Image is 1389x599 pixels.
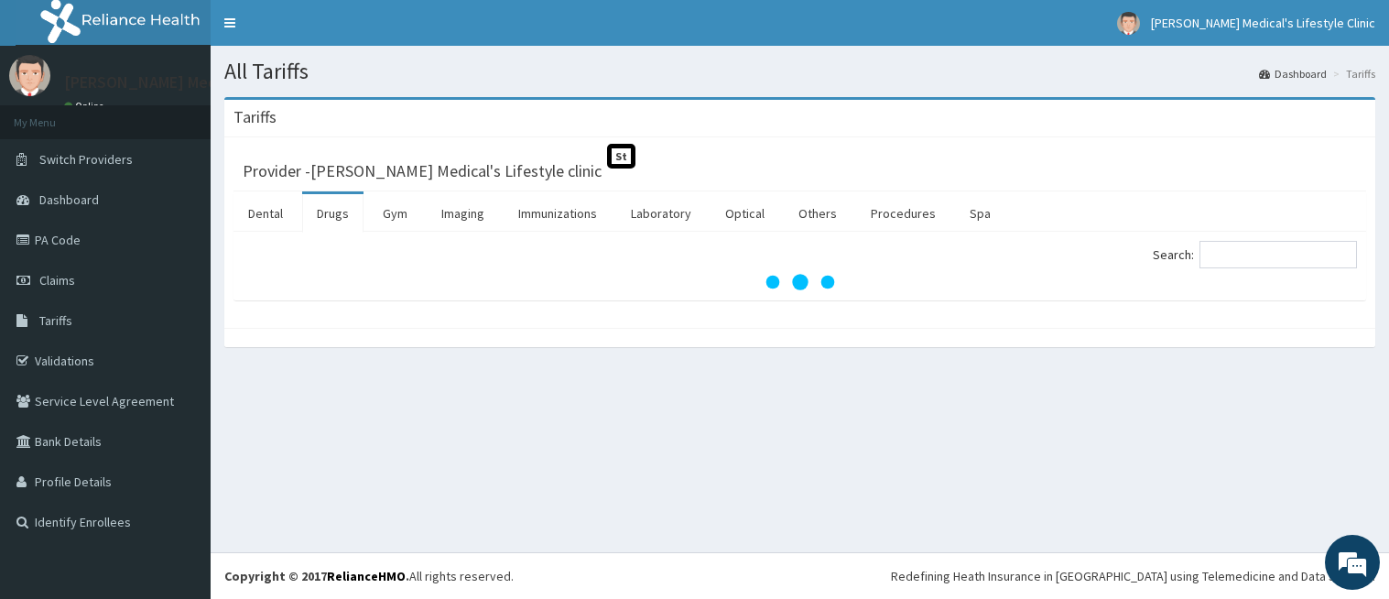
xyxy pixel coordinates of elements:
a: Spa [955,194,1005,233]
strong: Copyright © 2017 . [224,568,409,584]
a: Others [784,194,852,233]
input: Search: [1199,241,1357,268]
a: Dashboard [1259,66,1327,82]
span: Claims [39,272,75,289]
span: Switch Providers [39,151,133,168]
a: Optical [711,194,779,233]
a: Dental [233,194,298,233]
img: User Image [1117,12,1140,35]
a: Immunizations [504,194,612,233]
a: Imaging [427,194,499,233]
span: Tariffs [39,312,72,329]
h1: All Tariffs [224,60,1375,83]
span: St [607,144,635,169]
a: Procedures [856,194,950,233]
a: Online [64,100,108,113]
h3: Provider - [PERSON_NAME] Medical's Lifestyle clinic [243,163,602,180]
a: Laboratory [616,194,706,233]
p: [PERSON_NAME] Medical's Lifestyle Clinic [64,74,364,91]
label: Search: [1153,241,1357,268]
span: [PERSON_NAME] Medical's Lifestyle Clinic [1151,15,1375,31]
a: Gym [368,194,422,233]
span: Dashboard [39,191,99,208]
div: Redefining Heath Insurance in [GEOGRAPHIC_DATA] using Telemedicine and Data Science! [891,567,1375,585]
a: Drugs [302,194,364,233]
footer: All rights reserved. [211,552,1389,599]
svg: audio-loading [764,245,837,319]
h3: Tariffs [233,109,277,125]
li: Tariffs [1329,66,1375,82]
a: RelianceHMO [327,568,406,584]
img: User Image [9,55,50,96]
